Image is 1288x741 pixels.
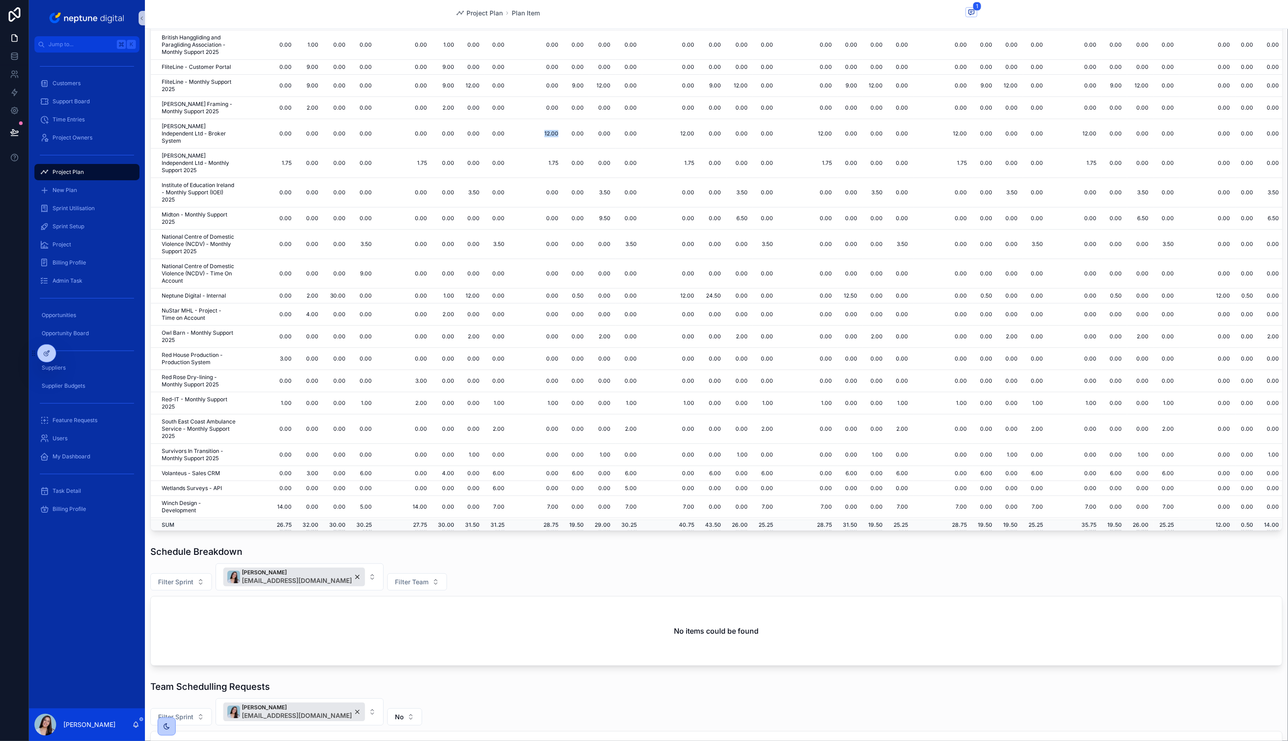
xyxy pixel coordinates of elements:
[395,577,428,587] span: Filter Team
[1235,178,1259,207] td: 0.00
[460,97,485,119] td: 0.00
[998,75,1023,97] td: 12.00
[485,60,510,75] td: 0.00
[642,75,700,97] td: 0.00
[34,130,139,146] a: Project Owners
[1235,119,1259,149] td: 0.00
[1127,149,1154,178] td: 0.00
[485,75,510,97] td: 0.00
[377,60,433,75] td: 0.00
[863,60,888,75] td: 0.00
[726,178,753,207] td: 3.50
[1023,30,1048,60] td: 0.00
[1048,75,1102,97] td: 0.00
[837,119,863,149] td: 0.00
[34,75,139,91] a: Customers
[48,11,127,25] img: App logo
[34,412,139,428] a: Feature Requests
[1048,60,1102,75] td: 0.00
[377,119,433,149] td: 0.00
[241,178,297,207] td: 0.00
[34,93,139,110] a: Support Board
[1179,60,1235,75] td: 0.00
[34,325,139,342] a: Opportunity Board
[913,97,972,119] td: 0.00
[1259,119,1284,149] td: 0.00
[1154,30,1179,60] td: 0.00
[53,487,81,495] span: Task Detail
[837,149,863,178] td: 0.00
[998,178,1023,207] td: 3.50
[700,75,726,97] td: 9.00
[863,30,888,60] td: 0.00
[241,207,297,230] td: 0.00
[34,430,139,447] a: Users
[616,178,642,207] td: 0.00
[1102,178,1127,207] td: 0.00
[972,97,998,119] td: 0.00
[387,708,422,726] button: Select Button
[510,75,564,97] td: 0.00
[433,119,460,149] td: 0.00
[151,60,241,75] td: FliteLine - Customer Portal
[241,75,297,97] td: 0.00
[297,60,324,75] td: 9.00
[753,60,779,75] td: 0.00
[297,75,324,97] td: 9.00
[972,60,998,75] td: 0.00
[863,149,888,178] td: 0.00
[1023,178,1048,207] td: 0.00
[512,9,540,18] a: Plan Item
[158,712,193,722] span: Filter Sprint
[433,207,460,230] td: 0.00
[863,178,888,207] td: 3.50
[53,505,86,513] span: Billing Profile
[779,30,837,60] td: 0.00
[460,178,485,207] td: 3.50
[837,97,863,119] td: 0.00
[642,30,700,60] td: 0.00
[53,435,67,442] span: Users
[589,30,616,60] td: 0.00
[700,178,726,207] td: 0.00
[1127,119,1154,149] td: 0.00
[1259,75,1284,97] td: 0.00
[589,119,616,149] td: 0.00
[297,119,324,149] td: 0.00
[324,149,351,178] td: 0.00
[34,182,139,198] a: New Plan
[726,75,753,97] td: 12.00
[1235,149,1259,178] td: 0.00
[241,30,297,60] td: 0.00
[972,119,998,149] td: 0.00
[700,30,726,60] td: 0.00
[377,178,433,207] td: 0.00
[616,60,642,75] td: 0.00
[158,577,193,587] span: Filter Sprint
[216,698,384,726] button: Select Button
[966,7,977,19] button: 1
[1154,60,1179,75] td: 0.00
[53,134,92,141] span: Project Owners
[1154,178,1179,207] td: 0.00
[460,119,485,149] td: 0.00
[779,97,837,119] td: 0.00
[53,241,71,248] span: Project
[753,75,779,97] td: 0.00
[242,569,352,576] span: [PERSON_NAME]
[34,36,139,53] button: Jump to...K
[42,330,89,337] span: Opportunity Board
[1102,60,1127,75] td: 0.00
[150,573,212,591] button: Select Button
[1102,97,1127,119] td: 0.00
[48,41,113,48] span: Jump to...
[1179,75,1235,97] td: 0.00
[1179,178,1235,207] td: 0.00
[510,60,564,75] td: 0.00
[1179,30,1235,60] td: 0.00
[42,382,85,390] span: Supplier Budgets
[395,712,404,722] span: No
[888,97,913,119] td: 0.00
[779,119,837,149] td: 12.00
[642,119,700,149] td: 12.00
